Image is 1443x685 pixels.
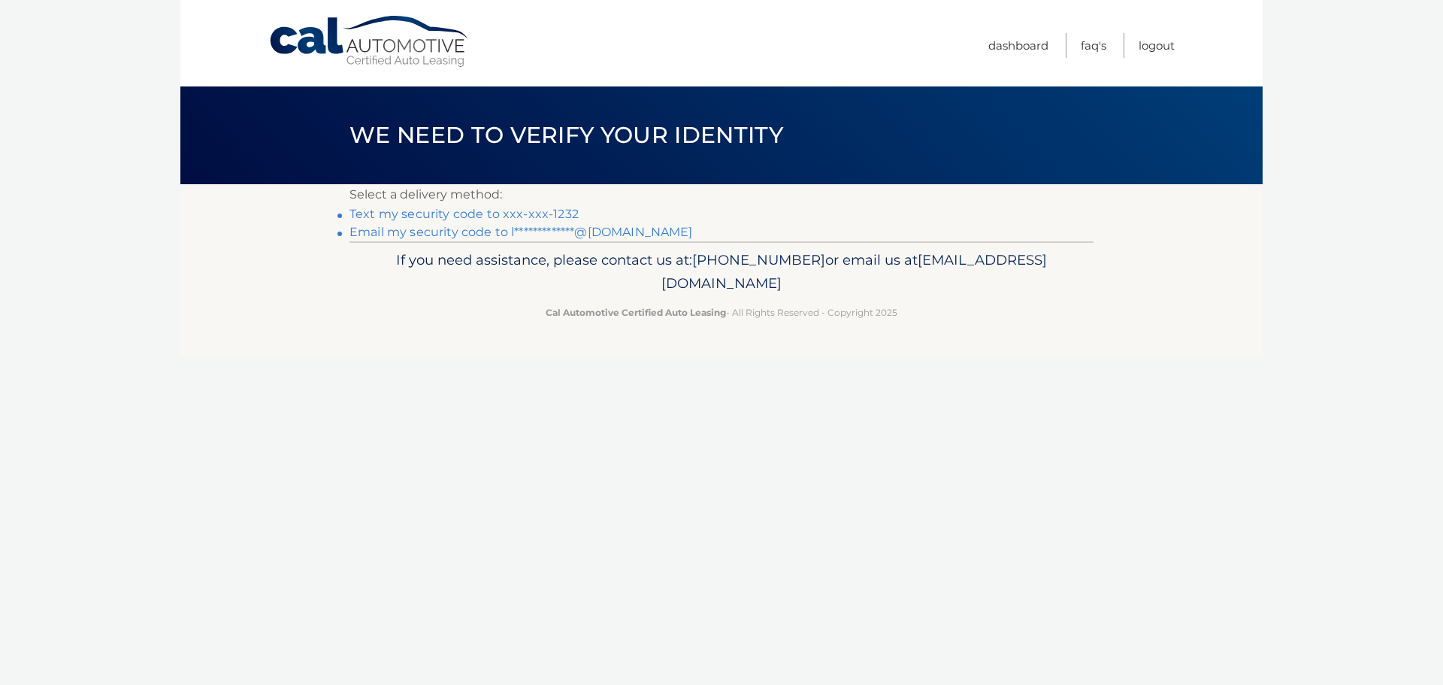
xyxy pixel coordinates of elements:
a: Cal Automotive [268,15,471,68]
strong: Cal Automotive Certified Auto Leasing [546,307,726,318]
a: FAQ's [1081,33,1106,58]
a: Text my security code to xxx-xxx-1232 [349,207,579,221]
a: Dashboard [988,33,1048,58]
a: Logout [1139,33,1175,58]
p: - All Rights Reserved - Copyright 2025 [359,305,1084,320]
span: [PHONE_NUMBER] [692,251,825,268]
span: We need to verify your identity [349,121,783,149]
p: If you need assistance, please contact us at: or email us at [359,248,1084,296]
p: Select a delivery method: [349,184,1094,205]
